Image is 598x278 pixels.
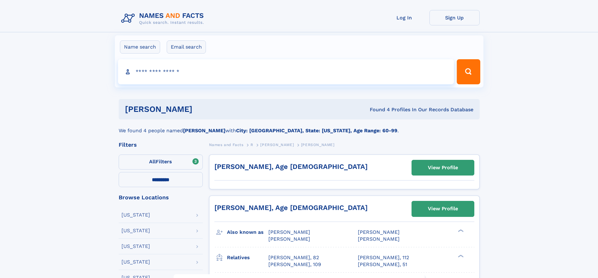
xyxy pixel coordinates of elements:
[119,119,480,134] div: We found 4 people named with .
[120,40,160,54] label: Name search
[358,254,409,261] a: [PERSON_NAME], 112
[183,128,225,134] b: [PERSON_NAME]
[121,260,150,265] div: [US_STATE]
[119,195,203,200] div: Browse Locations
[358,261,407,268] a: [PERSON_NAME], 51
[429,10,480,25] a: Sign Up
[457,59,480,84] button: Search Button
[358,229,400,235] span: [PERSON_NAME]
[214,204,368,212] a: [PERSON_NAME], Age [DEMOGRAPHIC_DATA]
[268,229,310,235] span: [PERSON_NAME]
[268,261,321,268] a: [PERSON_NAME], 109
[268,236,310,242] span: [PERSON_NAME]
[281,106,473,113] div: Found 4 Profiles In Our Records Database
[301,143,335,147] span: [PERSON_NAME]
[227,252,268,263] h3: Relatives
[167,40,206,54] label: Email search
[119,10,209,27] img: Logo Names and Facts
[214,163,368,170] a: [PERSON_NAME], Age [DEMOGRAPHIC_DATA]
[118,59,454,84] input: search input
[260,141,294,149] a: [PERSON_NAME]
[412,201,474,216] a: View Profile
[268,254,319,261] a: [PERSON_NAME], 82
[251,141,253,149] a: R
[236,128,397,134] b: City: [GEOGRAPHIC_DATA], State: [US_STATE], Age Range: 60-99
[456,228,464,233] div: ❯
[428,202,458,216] div: View Profile
[251,143,253,147] span: R
[456,254,464,258] div: ❯
[412,160,474,175] a: View Profile
[119,142,203,148] div: Filters
[125,105,281,113] h1: [PERSON_NAME]
[358,236,400,242] span: [PERSON_NAME]
[379,10,429,25] a: Log In
[260,143,294,147] span: [PERSON_NAME]
[428,160,458,175] div: View Profile
[227,227,268,238] h3: Also known as
[121,212,150,218] div: [US_STATE]
[209,141,244,149] a: Names and Facts
[121,244,150,249] div: [US_STATE]
[121,228,150,233] div: [US_STATE]
[149,159,156,165] span: All
[119,155,203,170] label: Filters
